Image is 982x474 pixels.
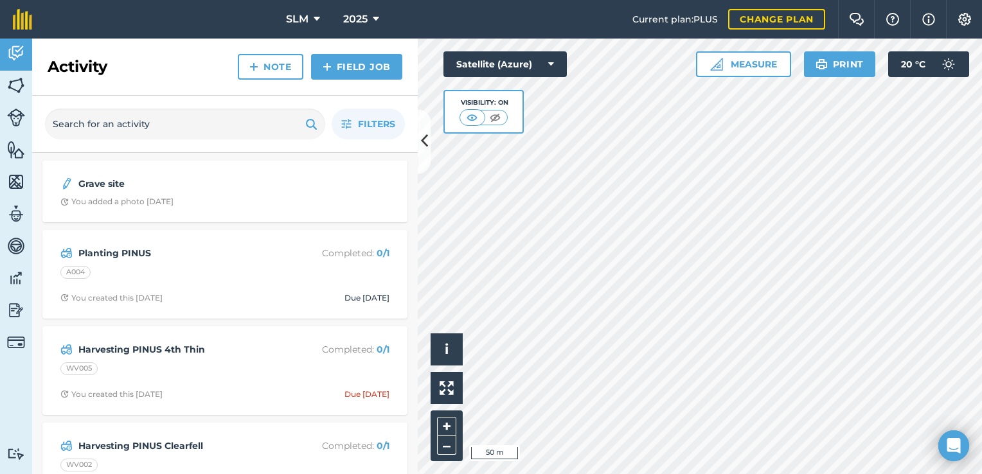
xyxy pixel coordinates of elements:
div: Visibility: On [460,98,508,108]
img: svg+xml;base64,PHN2ZyB4bWxucz0iaHR0cDovL3d3dy53My5vcmcvMjAwMC9zdmciIHdpZHRoPSIxOSIgaGVpZ2h0PSIyNC... [816,57,828,72]
img: Two speech bubbles overlapping with the left bubble in the forefront [849,13,864,26]
input: Search for an activity [45,109,325,139]
div: WV002 [60,459,98,471]
img: svg+xml;base64,PHN2ZyB4bWxucz0iaHR0cDovL3d3dy53My5vcmcvMjAwMC9zdmciIHdpZHRoPSIxNCIgaGVpZ2h0PSIyNC... [323,59,332,75]
img: svg+xml;base64,PHN2ZyB4bWxucz0iaHR0cDovL3d3dy53My5vcmcvMjAwMC9zdmciIHdpZHRoPSI1NiIgaGVpZ2h0PSI2MC... [7,140,25,159]
span: 20 ° C [901,51,925,77]
img: svg+xml;base64,PD94bWwgdmVyc2lvbj0iMS4wIiBlbmNvZGluZz0idXRmLTgiPz4KPCEtLSBHZW5lcmF0b3I6IEFkb2JlIE... [7,44,25,63]
img: Clock with arrow pointing clockwise [60,390,69,398]
button: Print [804,51,876,77]
strong: 0 / 1 [377,344,389,355]
button: i [431,333,463,365]
button: Satellite (Azure) [443,51,567,77]
img: svg+xml;base64,PD94bWwgdmVyc2lvbj0iMS4wIiBlbmNvZGluZz0idXRmLTgiPz4KPCEtLSBHZW5lcmF0b3I6IEFkb2JlIE... [60,176,73,191]
a: Field Job [311,54,402,80]
p: Completed : [287,439,389,453]
div: Due [DATE] [344,293,389,303]
img: svg+xml;base64,PD94bWwgdmVyc2lvbj0iMS4wIiBlbmNvZGluZz0idXRmLTgiPz4KPCEtLSBHZW5lcmF0b3I6IEFkb2JlIE... [7,268,25,288]
img: svg+xml;base64,PD94bWwgdmVyc2lvbj0iMS4wIiBlbmNvZGluZz0idXRmLTgiPz4KPCEtLSBHZW5lcmF0b3I6IEFkb2JlIE... [936,51,961,77]
img: svg+xml;base64,PHN2ZyB4bWxucz0iaHR0cDovL3d3dy53My5vcmcvMjAwMC9zdmciIHdpZHRoPSIxNyIgaGVpZ2h0PSIxNy... [922,12,935,27]
h2: Activity [48,57,107,77]
img: Clock with arrow pointing clockwise [60,198,69,206]
div: You created this [DATE] [60,389,163,399]
a: Note [238,54,303,80]
img: Four arrows, one pointing top left, one top right, one bottom right and the last bottom left [440,381,454,395]
img: svg+xml;base64,PHN2ZyB4bWxucz0iaHR0cDovL3d3dy53My5vcmcvMjAwMC9zdmciIHdpZHRoPSIxNCIgaGVpZ2h0PSIyNC... [249,59,258,75]
img: svg+xml;base64,PD94bWwgdmVyc2lvbj0iMS4wIiBlbmNvZGluZz0idXRmLTgiPz4KPCEtLSBHZW5lcmF0b3I6IEFkb2JlIE... [7,236,25,256]
img: svg+xml;base64,PD94bWwgdmVyc2lvbj0iMS4wIiBlbmNvZGluZz0idXRmLTgiPz4KPCEtLSBHZW5lcmF0b3I6IEFkb2JlIE... [60,245,73,261]
img: A question mark icon [885,13,900,26]
div: A004 [60,266,91,279]
a: Harvesting PINUS 4th ThinCompleted: 0/1WV005Clock with arrow pointing clockwiseYou created this [... [50,334,400,407]
strong: Grave site [78,177,282,191]
div: You created this [DATE] [60,293,163,303]
button: – [437,436,456,455]
img: svg+xml;base64,PD94bWwgdmVyc2lvbj0iMS4wIiBlbmNvZGluZz0idXRmLTgiPz4KPCEtLSBHZW5lcmF0b3I6IEFkb2JlIE... [7,333,25,351]
a: Change plan [728,9,825,30]
img: fieldmargin Logo [13,9,32,30]
strong: Harvesting PINUS Clearfell [78,439,282,453]
p: Completed : [287,342,389,356]
button: Filters [332,109,405,139]
span: SLM [286,12,308,27]
strong: 0 / 1 [377,440,389,452]
a: Grave siteClock with arrow pointing clockwiseYou added a photo [DATE] [50,168,400,215]
strong: Harvesting PINUS 4th Thin [78,342,282,356]
button: Measure [696,51,791,77]
img: Ruler icon [710,58,723,71]
img: svg+xml;base64,PHN2ZyB4bWxucz0iaHR0cDovL3d3dy53My5vcmcvMjAwMC9zdmciIHdpZHRoPSI1NiIgaGVpZ2h0PSI2MC... [7,172,25,191]
button: 20 °C [888,51,969,77]
img: svg+xml;base64,PD94bWwgdmVyc2lvbj0iMS4wIiBlbmNvZGluZz0idXRmLTgiPz4KPCEtLSBHZW5lcmF0b3I6IEFkb2JlIE... [60,438,73,453]
strong: 0 / 1 [377,247,389,259]
span: i [445,341,449,357]
button: + [437,417,456,436]
img: svg+xml;base64,PD94bWwgdmVyc2lvbj0iMS4wIiBlbmNvZGluZz0idXRmLTgiPz4KPCEtLSBHZW5lcmF0b3I6IEFkb2JlIE... [60,342,73,357]
p: Completed : [287,246,389,260]
img: svg+xml;base64,PD94bWwgdmVyc2lvbj0iMS4wIiBlbmNvZGluZz0idXRmLTgiPz4KPCEtLSBHZW5lcmF0b3I6IEFkb2JlIE... [7,204,25,224]
div: Open Intercom Messenger [938,430,969,461]
span: Current plan : PLUS [632,12,718,26]
div: You added a photo [DATE] [60,197,174,207]
div: WV005 [60,362,98,375]
img: svg+xml;base64,PHN2ZyB4bWxucz0iaHR0cDovL3d3dy53My5vcmcvMjAwMC9zdmciIHdpZHRoPSI1NiIgaGVpZ2h0PSI2MC... [7,76,25,95]
span: 2025 [343,12,368,27]
span: Filters [358,117,395,131]
img: svg+xml;base64,PD94bWwgdmVyc2lvbj0iMS4wIiBlbmNvZGluZz0idXRmLTgiPz4KPCEtLSBHZW5lcmF0b3I6IEFkb2JlIE... [7,301,25,320]
div: Due [DATE] [344,389,389,399]
img: Clock with arrow pointing clockwise [60,294,69,302]
img: svg+xml;base64,PD94bWwgdmVyc2lvbj0iMS4wIiBlbmNvZGluZz0idXRmLTgiPz4KPCEtLSBHZW5lcmF0b3I6IEFkb2JlIE... [7,109,25,127]
img: svg+xml;base64,PHN2ZyB4bWxucz0iaHR0cDovL3d3dy53My5vcmcvMjAwMC9zdmciIHdpZHRoPSI1MCIgaGVpZ2h0PSI0MC... [464,111,480,124]
img: svg+xml;base64,PHN2ZyB4bWxucz0iaHR0cDovL3d3dy53My5vcmcvMjAwMC9zdmciIHdpZHRoPSI1MCIgaGVpZ2h0PSI0MC... [487,111,503,124]
img: A cog icon [957,13,972,26]
img: svg+xml;base64,PD94bWwgdmVyc2lvbj0iMS4wIiBlbmNvZGluZz0idXRmLTgiPz4KPCEtLSBHZW5lcmF0b3I6IEFkb2JlIE... [7,448,25,460]
strong: Planting PINUS [78,246,282,260]
a: Planting PINUSCompleted: 0/1A004Clock with arrow pointing clockwiseYou created this [DATE]Due [DATE] [50,238,400,311]
img: svg+xml;base64,PHN2ZyB4bWxucz0iaHR0cDovL3d3dy53My5vcmcvMjAwMC9zdmciIHdpZHRoPSIxOSIgaGVpZ2h0PSIyNC... [305,116,317,132]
